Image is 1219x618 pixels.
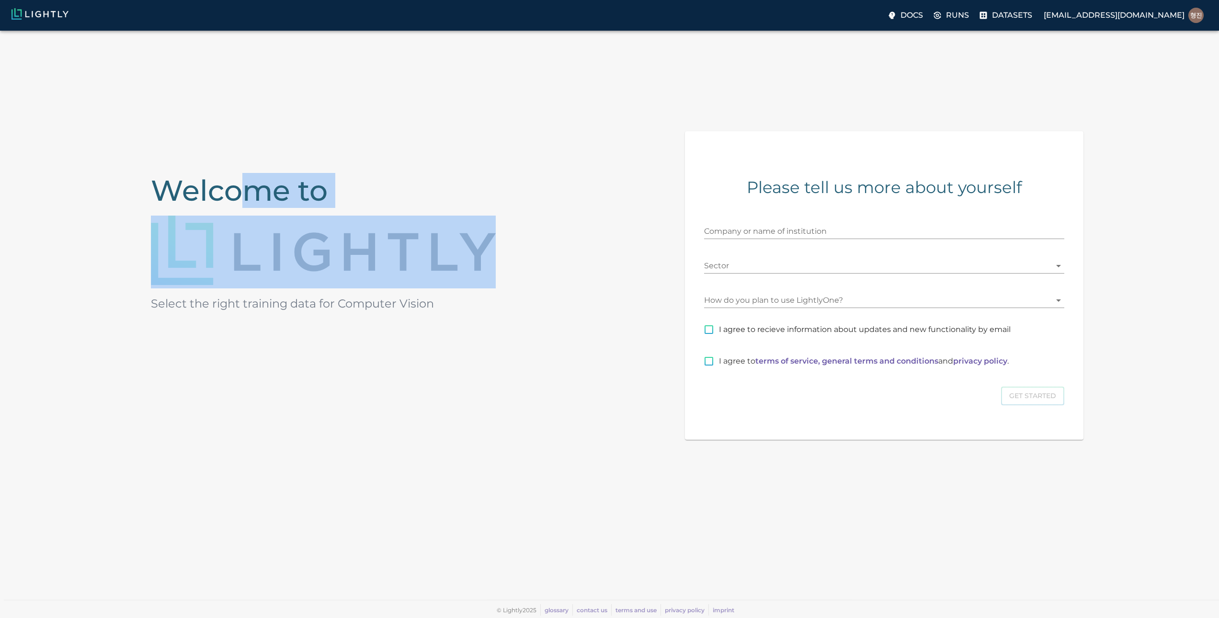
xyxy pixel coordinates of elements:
a: terms of service, general terms and conditions [755,356,938,366]
span: © Lightly 2025 [497,607,536,614]
a: Please complete one of our getting started guides to active the full UI [977,7,1036,24]
a: privacy policy [665,607,705,614]
label: [EMAIL_ADDRESS][DOMAIN_NAME]김형진 [1040,5,1208,26]
img: Lightly [11,8,68,20]
a: privacy policy [953,356,1007,366]
p: Docs [900,10,923,21]
a: Please complete one of our getting started guides to active the full UI [931,7,973,24]
a: contact us [577,607,607,614]
p: I agree to and . [719,355,1009,367]
h4: Please tell us more about yourself [704,177,1064,197]
label: Docs [885,7,927,24]
span: I agree to recieve information about updates and new functionality by email [719,324,1011,335]
a: imprint [713,607,734,614]
h5: Select the right training data for Computer Vision [151,296,534,311]
img: 김형진 [1188,8,1204,23]
img: Lightly [151,216,496,285]
p: [EMAIL_ADDRESS][DOMAIN_NAME] [1044,10,1185,21]
a: glossary [545,607,569,614]
h2: Welcome to [151,173,534,208]
p: Datasets [992,10,1032,21]
a: terms and use [615,607,657,614]
p: Runs [946,10,969,21]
